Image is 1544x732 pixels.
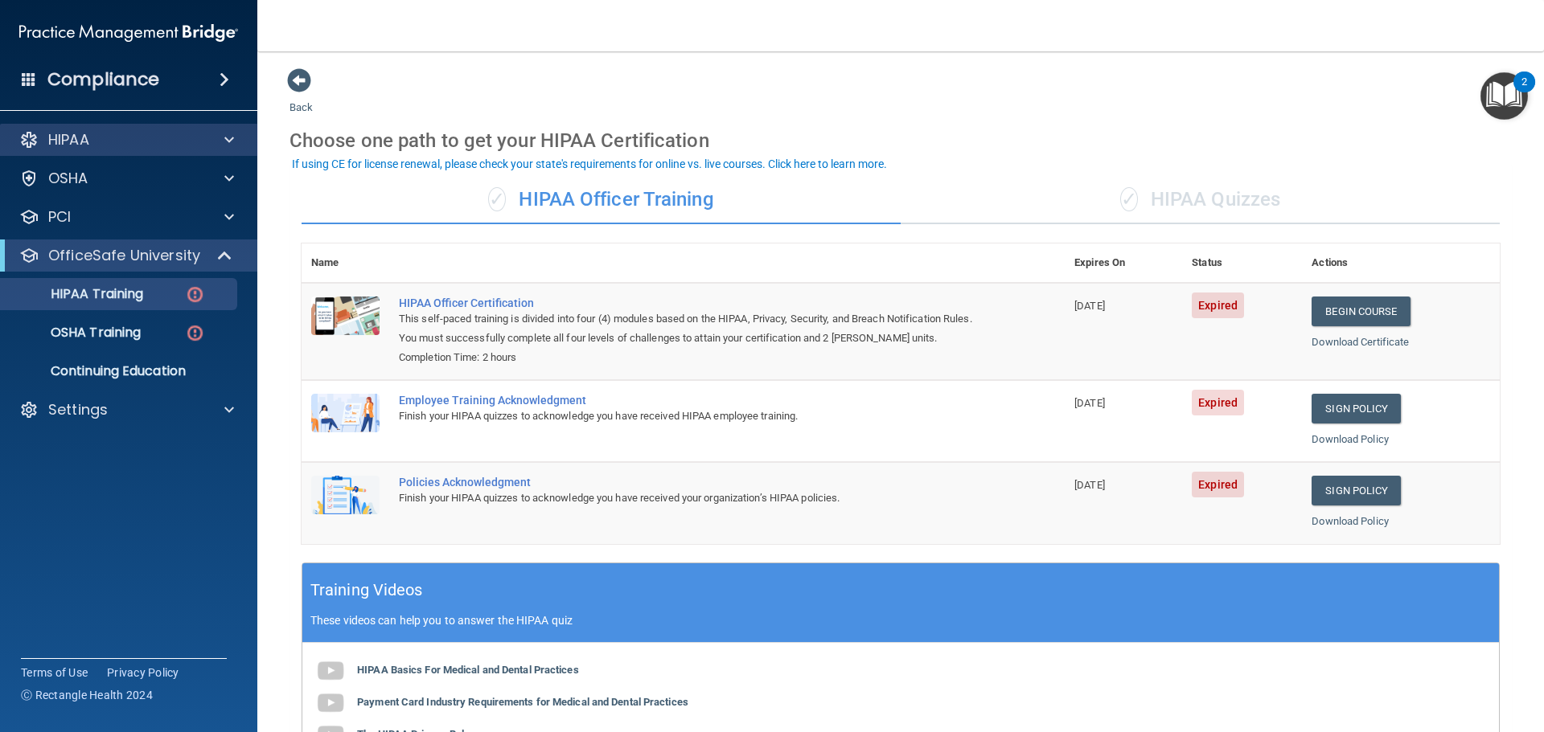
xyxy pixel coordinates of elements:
a: Back [289,82,313,113]
h5: Training Videos [310,576,423,604]
div: HIPAA Officer Training [302,176,901,224]
h4: Compliance [47,68,159,91]
th: Expires On [1065,243,1182,283]
a: Download Policy [1312,433,1389,445]
div: Finish your HIPAA quizzes to acknowledge you have received HIPAA employee training. [399,407,984,426]
span: Expired [1192,472,1244,497]
div: Completion Time: 2 hours [399,348,984,367]
p: Continuing Education [10,363,230,379]
p: OSHA [48,169,88,188]
span: Ⓒ Rectangle Health 2024 [21,687,153,703]
th: Actions [1302,243,1500,283]
a: PCI [19,207,234,227]
img: gray_youtube_icon.38fcd6cc.png [314,687,347,719]
button: If using CE for license renewal, please check your state's requirements for online vs. live cours... [289,156,889,172]
a: Begin Course [1312,296,1410,326]
p: Settings [48,400,108,419]
img: gray_youtube_icon.38fcd6cc.png [314,655,347,687]
a: Sign Policy [1312,476,1401,505]
a: OfficeSafe University [19,246,233,265]
a: Sign Policy [1312,394,1401,423]
span: ✓ [1120,187,1138,211]
p: HIPAA [48,130,89,149]
a: HIPAA [19,130,234,149]
p: PCI [48,207,71,227]
p: These videos can help you to answer the HIPAA quiz [310,614,1491,627]
div: If using CE for license renewal, please check your state's requirements for online vs. live cours... [292,158,887,170]
div: Finish your HIPAA quizzes to acknowledge you have received your organization’s HIPAA policies. [399,489,984,508]
button: Open Resource Center, 2 new notifications [1480,72,1528,120]
div: This self-paced training is divided into four (4) modules based on the HIPAA, Privacy, Security, ... [399,309,984,348]
a: Download Certificate [1312,336,1409,348]
b: HIPAA Basics For Medical and Dental Practices [357,664,579,676]
th: Status [1182,243,1302,283]
img: danger-circle.6113f641.png [185,284,205,305]
b: Payment Card Industry Requirements for Medical and Dental Practices [357,696,688,708]
img: PMB logo [19,17,238,49]
a: Terms of Use [21,665,88,681]
p: OSHA Training [10,325,141,341]
a: HIPAA Officer Certification [399,296,984,309]
p: HIPAA Training [10,286,143,302]
a: OSHA [19,169,234,188]
a: Settings [19,400,234,419]
a: Privacy Policy [107,665,179,681]
span: Expired [1192,390,1244,415]
span: [DATE] [1074,479,1105,491]
th: Name [302,243,389,283]
div: Policies Acknowledgment [399,476,984,489]
a: Download Policy [1312,515,1389,527]
p: OfficeSafe University [48,246,200,265]
div: Choose one path to get your HIPAA Certification [289,117,1512,164]
span: [DATE] [1074,397,1105,409]
span: ✓ [488,187,506,211]
img: danger-circle.6113f641.png [185,323,205,343]
span: [DATE] [1074,300,1105,312]
div: Employee Training Acknowledgment [399,394,984,407]
span: Expired [1192,292,1244,318]
div: HIPAA Quizzes [901,176,1500,224]
div: 2 [1521,82,1527,103]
